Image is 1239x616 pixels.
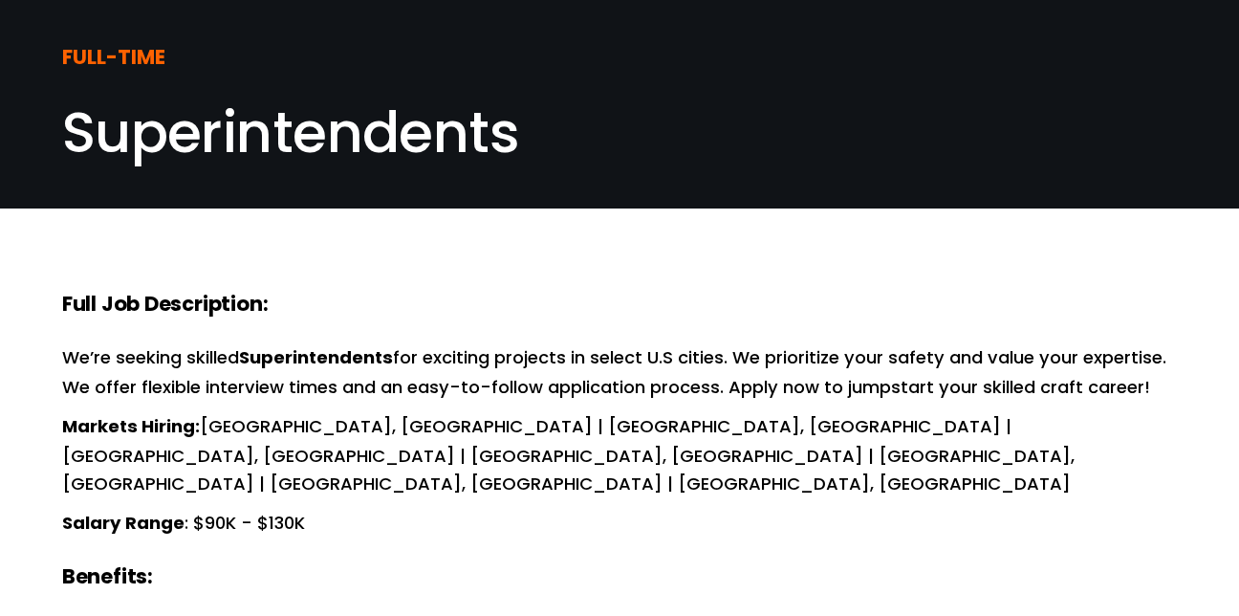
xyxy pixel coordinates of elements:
[62,413,200,443] strong: Markets Hiring:
[62,93,519,172] span: Superintendents
[62,412,1177,497] p: [GEOGRAPHIC_DATA], [GEOGRAPHIC_DATA] | [GEOGRAPHIC_DATA], [GEOGRAPHIC_DATA] | [GEOGRAPHIC_DATA], ...
[239,344,393,374] strong: Superintendents
[62,343,1177,401] p: We’re seeking skilled for exciting projects in select U.S cities. We prioritize your safety and v...
[62,41,165,77] strong: FULL-TIME
[62,288,269,323] strong: Full Job Description:
[62,561,153,596] strong: Benefits:
[62,509,1177,539] p: : $90K - $130K
[62,510,185,539] strong: Salary Range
